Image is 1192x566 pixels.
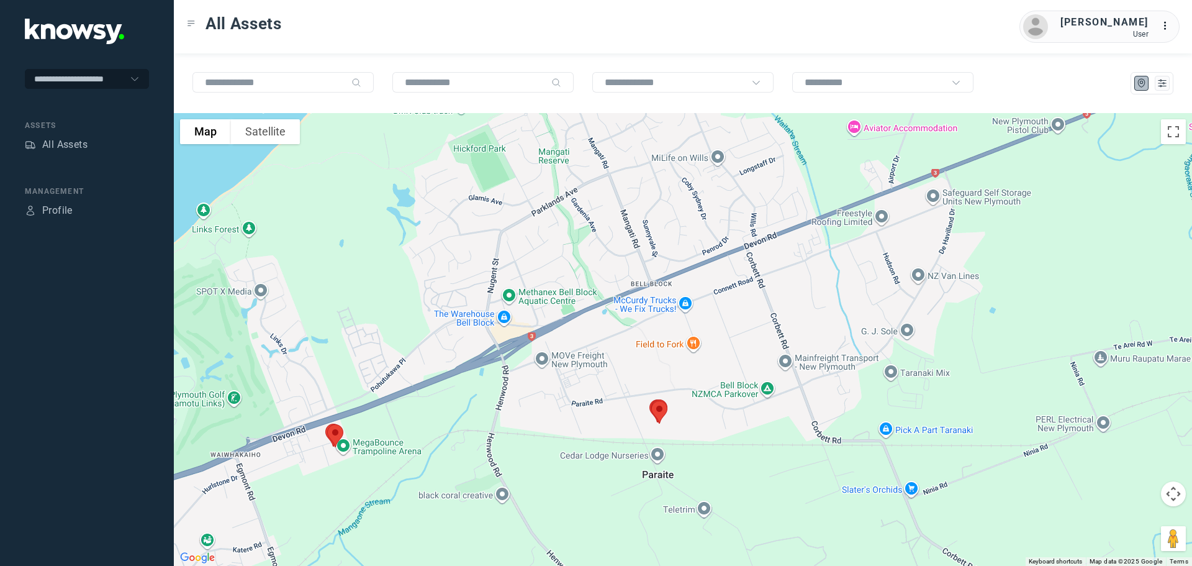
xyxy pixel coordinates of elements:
[551,78,561,88] div: Search
[1136,78,1147,89] div: Map
[1162,21,1174,30] tspan: ...
[1157,78,1168,89] div: List
[1161,119,1186,144] button: Toggle fullscreen view
[42,137,88,152] div: All Assets
[1060,30,1149,39] div: User
[1161,526,1186,551] button: Drag Pegman onto the map to open Street View
[1161,19,1176,35] div: :
[231,119,300,144] button: Show satellite imagery
[1170,558,1188,565] a: Terms (opens in new tab)
[205,12,282,35] span: All Assets
[1060,15,1149,30] div: [PERSON_NAME]
[1023,14,1048,39] img: avatar.png
[25,205,36,216] div: Profile
[1090,558,1162,565] span: Map data ©2025 Google
[177,550,218,566] img: Google
[180,119,231,144] button: Show street map
[1029,557,1082,566] button: Keyboard shortcuts
[25,203,73,218] a: ProfileProfile
[1161,19,1176,34] div: :
[25,139,36,150] div: Assets
[351,78,361,88] div: Search
[25,120,149,131] div: Assets
[25,186,149,197] div: Management
[177,550,218,566] a: Open this area in Google Maps (opens a new window)
[187,19,196,28] div: Toggle Menu
[1161,482,1186,506] button: Map camera controls
[25,19,124,44] img: Application Logo
[42,203,73,218] div: Profile
[25,137,88,152] a: AssetsAll Assets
